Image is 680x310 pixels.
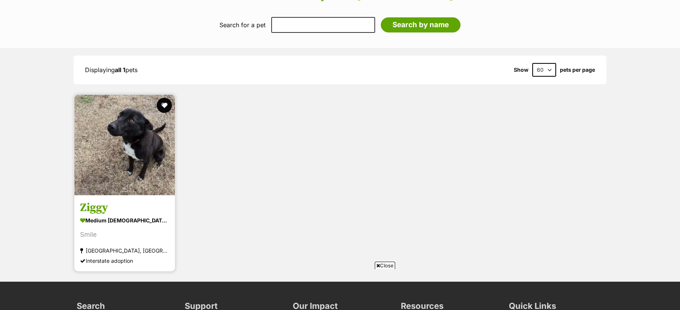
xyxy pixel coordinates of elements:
[514,67,529,73] span: Show
[85,66,138,74] span: Displaying pets
[80,215,169,226] div: medium [DEMOGRAPHIC_DATA] Dog
[202,272,478,306] iframe: Advertisement
[375,262,395,269] span: Close
[80,246,169,256] div: [GEOGRAPHIC_DATA], [GEOGRAPHIC_DATA]
[80,201,169,215] h3: Ziggy
[80,230,169,240] div: Smile
[115,66,125,74] strong: all 1
[80,256,169,266] div: Interstate adoption
[560,67,595,73] label: pets per page
[74,95,175,195] img: Ziggy
[381,17,461,32] input: Search by name
[74,195,175,272] a: Ziggy medium [DEMOGRAPHIC_DATA] Dog Smile [GEOGRAPHIC_DATA], [GEOGRAPHIC_DATA] Interstate adoptio...
[219,22,266,28] label: Search for a pet
[157,98,172,113] button: favourite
